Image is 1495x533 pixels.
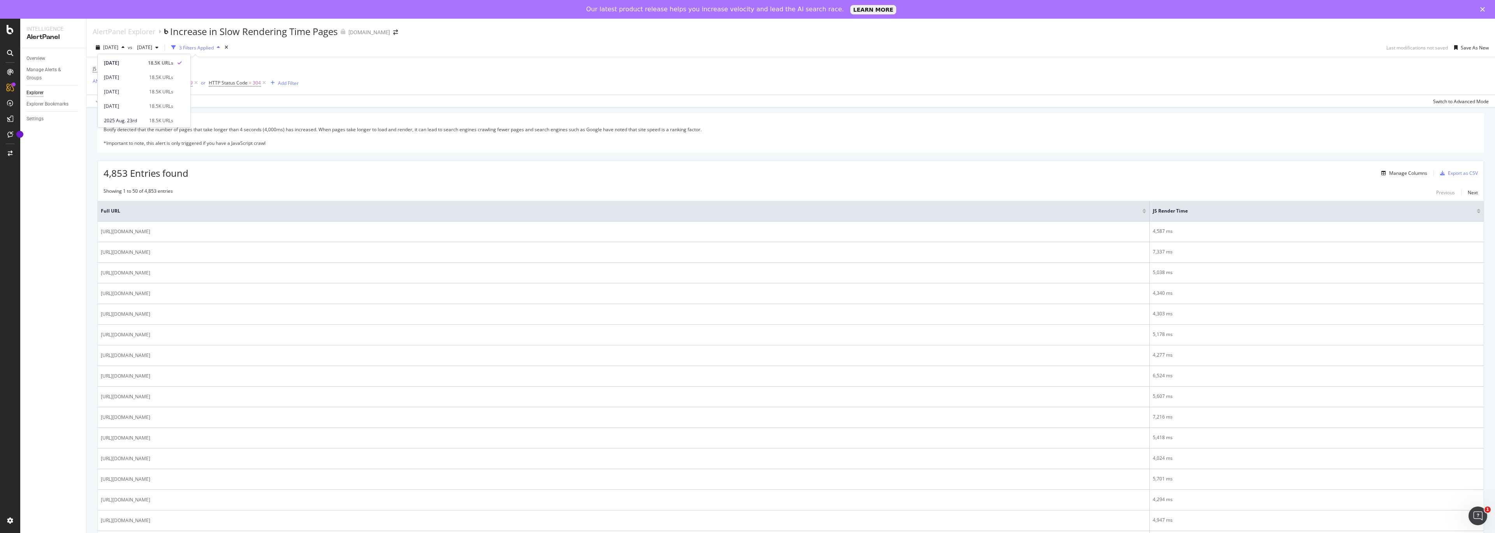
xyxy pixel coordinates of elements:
[101,496,150,504] span: [URL][DOMAIN_NAME]
[1153,352,1481,359] div: 4,277 ms
[101,372,150,380] span: [URL][DOMAIN_NAME]
[1386,44,1448,51] div: Last modifications not saved
[101,208,1131,215] span: Full URL
[1430,95,1489,107] button: Switch to Advanced Mode
[101,413,150,421] span: [URL][DOMAIN_NAME]
[26,66,81,82] a: Manage Alerts & Groups
[1153,290,1481,297] div: 4,340 ms
[101,331,150,339] span: [URL][DOMAIN_NAME]
[26,55,81,63] a: Overview
[93,95,115,107] button: Apply
[104,126,1478,146] div: Botify detected that the number of pages that take longer than 4 seconds (4,000ms) has increased....
[26,100,69,108] div: Explorer Bookmarks
[223,44,230,51] div: times
[1436,188,1455,197] button: Previous
[209,79,248,86] span: HTTP Status Code
[1153,331,1481,338] div: 5,178 ms
[104,188,173,197] div: Showing 1 to 50 of 4,853 entries
[249,79,252,86] span: =
[1378,169,1427,178] button: Manage Columns
[101,393,150,401] span: [URL][DOMAIN_NAME]
[393,30,398,35] div: arrow-right-arrow-left
[1153,455,1481,462] div: 4,024 ms
[101,352,150,359] span: [URL][DOMAIN_NAME]
[586,5,844,13] div: Our latest product release helps you increase velocity and lead the AI search race.
[93,78,103,84] div: AND
[1153,372,1481,379] div: 6,524 ms
[101,228,150,236] span: [URL][DOMAIN_NAME]
[26,25,80,33] div: Intelligence
[1484,507,1491,513] span: 1
[1433,98,1489,105] div: Switch to Advanced Mode
[1461,44,1489,51] div: Save As New
[168,41,223,54] button: 3 Filters Applied
[128,44,134,51] span: vs
[201,79,206,86] button: or
[149,117,173,124] div: 18.5K URLs
[101,475,150,483] span: [URL][DOMAIN_NAME]
[93,77,103,85] button: AND
[101,434,150,442] span: [URL][DOMAIN_NAME]
[101,310,150,318] span: [URL][DOMAIN_NAME]
[1469,507,1487,525] iframe: Intercom live chat
[104,88,144,95] div: [DATE]
[1436,189,1455,196] div: Previous
[149,74,173,81] div: 18.5K URLs
[104,167,188,179] span: 4,853 Entries found
[26,89,81,97] a: Explorer
[93,41,128,54] button: [DATE]
[170,25,338,38] div: Increase in Slow Rendering Time Pages
[101,290,150,297] span: [URL][DOMAIN_NAME]
[104,103,144,110] div: [DATE]
[1437,167,1478,179] button: Export as CSV
[1153,496,1481,503] div: 4,294 ms
[1153,208,1465,215] span: JS Render Time
[1468,188,1478,197] button: Next
[348,28,390,36] div: [DOMAIN_NAME]
[1480,7,1488,12] div: Close
[26,115,44,123] div: Settings
[1153,413,1481,420] div: 7,216 ms
[26,100,81,108] a: Explorer Bookmarks
[179,44,214,51] div: 3 Filters Applied
[1153,434,1481,441] div: 5,418 ms
[267,78,299,88] button: Add Filter
[93,27,155,36] a: AlertPanel Explorer
[850,5,897,14] a: LEARN MORE
[16,131,23,138] div: Tooltip anchor
[1153,393,1481,400] div: 5,607 ms
[149,103,173,110] div: 18.5K URLs
[101,455,150,463] span: [URL][DOMAIN_NAME]
[1389,170,1427,176] div: Manage Columns
[26,66,73,82] div: Manage Alerts & Groups
[1451,41,1489,54] button: Save As New
[1153,517,1481,524] div: 4,947 ms
[1153,310,1481,317] div: 4,303 ms
[26,89,44,97] div: Explorer
[134,44,152,51] span: 2025 Aug. 20th
[26,115,81,123] a: Settings
[104,60,143,67] div: [DATE]
[26,33,80,42] div: AlertPanel
[93,65,125,72] span: JS Render Time
[1153,475,1481,482] div: 5,701 ms
[1448,170,1478,176] div: Export as CSV
[26,55,45,63] div: Overview
[103,44,118,51] span: 2025 Aug. 27th
[134,41,162,54] button: [DATE]
[1153,228,1481,235] div: 4,587 ms
[1468,189,1478,196] div: Next
[101,269,150,277] span: [URL][DOMAIN_NAME]
[253,77,261,88] span: 304
[1153,248,1481,255] div: 7,337 ms
[101,248,150,256] span: [URL][DOMAIN_NAME]
[149,88,173,95] div: 18.5K URLs
[104,74,144,81] div: [DATE]
[104,117,144,124] div: 2025 Aug. 23rd
[1153,269,1481,276] div: 5,038 ms
[101,517,150,524] span: [URL][DOMAIN_NAME]
[278,80,299,86] div: Add Filter
[148,60,173,67] div: 18.5K URLs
